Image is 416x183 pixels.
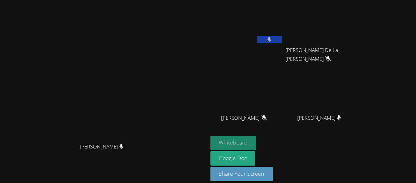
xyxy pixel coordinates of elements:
span: [PERSON_NAME] [297,114,341,123]
a: Google Doc [210,151,256,166]
span: [PERSON_NAME] [80,142,123,151]
button: Share Your Screen [210,167,273,181]
button: Whiteboard [210,136,256,150]
span: [PERSON_NAME] [221,114,267,123]
span: [PERSON_NAME] De La [PERSON_NAME] [285,46,353,64]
